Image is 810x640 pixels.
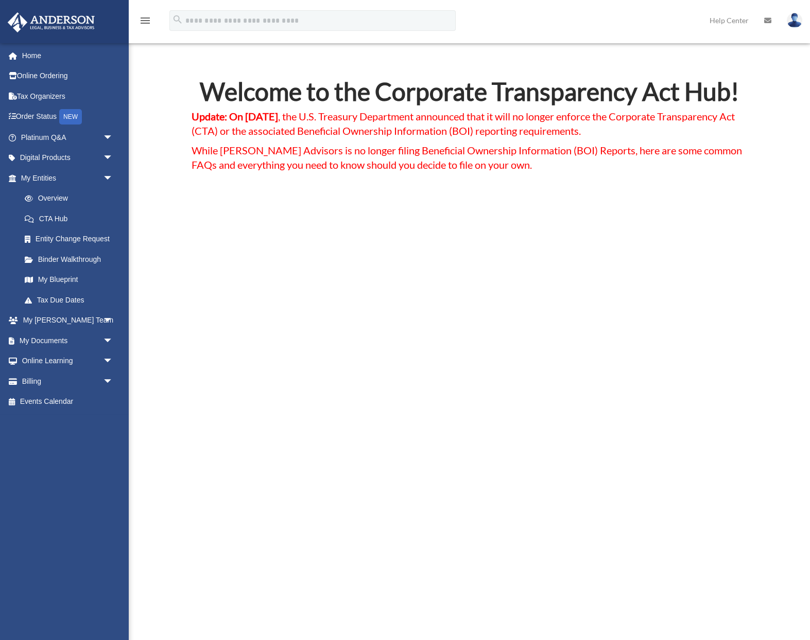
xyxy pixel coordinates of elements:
[7,310,129,331] a: My [PERSON_NAME] Teamarrow_drop_down
[103,371,124,392] span: arrow_drop_down
[7,66,129,86] a: Online Ordering
[139,14,151,27] i: menu
[7,392,129,412] a: Events Calendar
[103,168,124,189] span: arrow_drop_down
[192,79,748,109] h2: Welcome to the Corporate Transparency Act Hub!
[192,110,735,137] span: , the U.S. Treasury Department announced that it will no longer enforce the Corporate Transparenc...
[7,127,129,148] a: Platinum Q&Aarrow_drop_down
[7,351,129,371] a: Online Learningarrow_drop_down
[172,14,183,25] i: search
[14,208,124,229] a: CTA Hub
[5,12,98,32] img: Anderson Advisors Platinum Portal
[103,148,124,169] span: arrow_drop_down
[14,188,129,209] a: Overview
[7,106,129,128] a: Order StatusNEW
[14,249,129,270] a: Binder Walkthrough
[103,310,124,331] span: arrow_drop_down
[192,144,742,171] span: While [PERSON_NAME] Advisors is no longer filing Beneficial Ownership Information (BOI) Reports, ...
[103,127,124,148] span: arrow_drop_down
[7,86,129,106] a: Tax Organizers
[247,192,692,442] iframe: Corporate Transparency Act Shocker: Treasury Announces Major Updates!
[7,371,129,392] a: Billingarrow_drop_down
[14,270,129,290] a: My Blueprint
[103,351,124,372] span: arrow_drop_down
[7,168,129,188] a: My Entitiesarrow_drop_down
[787,13,802,28] img: User Pic
[7,45,129,66] a: Home
[14,290,129,310] a: Tax Due Dates
[139,18,151,27] a: menu
[14,229,129,250] a: Entity Change Request
[103,330,124,351] span: arrow_drop_down
[7,330,129,351] a: My Documentsarrow_drop_down
[192,110,278,122] strong: Update: On [DATE]
[7,148,129,168] a: Digital Productsarrow_drop_down
[59,109,82,125] div: NEW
